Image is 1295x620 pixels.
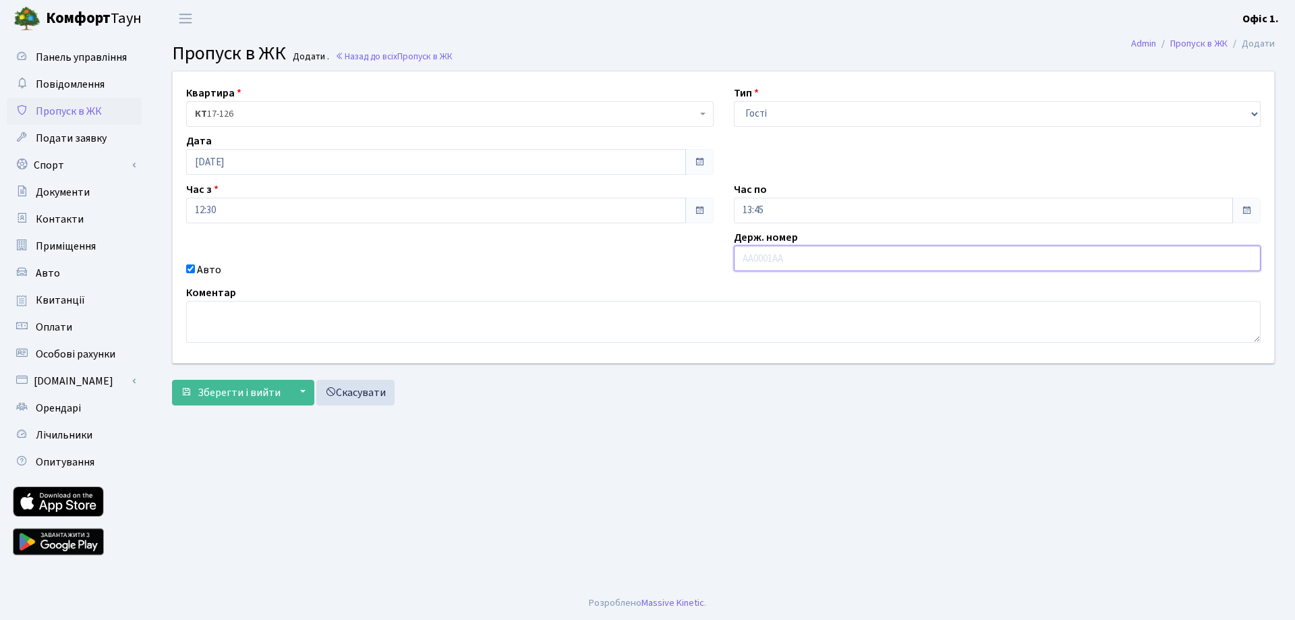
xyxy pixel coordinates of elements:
[7,422,142,449] a: Лічильники
[7,233,142,260] a: Приміщення
[186,101,714,127] span: <b>КТ</b>&nbsp;&nbsp;&nbsp;&nbsp;17-126
[36,320,72,335] span: Оплати
[7,368,142,395] a: [DOMAIN_NAME]
[1242,11,1279,27] a: Офіс 1.
[186,85,241,101] label: Квартира
[641,596,704,610] a: Massive Kinetic
[7,179,142,206] a: Документи
[7,314,142,341] a: Оплати
[335,50,453,63] a: Назад до всіхПропуск в ЖК
[36,104,102,119] span: Пропуск в ЖК
[36,293,85,308] span: Квитанції
[36,212,84,227] span: Контакти
[36,50,127,65] span: Панель управління
[7,44,142,71] a: Панель управління
[1242,11,1279,26] b: Офіс 1.
[195,107,207,121] b: КТ
[169,7,202,30] button: Переключити навігацію
[186,181,219,198] label: Час з
[7,125,142,152] a: Подати заявку
[7,449,142,476] a: Опитування
[316,380,395,405] a: Скасувати
[195,107,697,121] span: <b>КТ</b>&nbsp;&nbsp;&nbsp;&nbsp;17-126
[7,206,142,233] a: Контакти
[36,77,105,92] span: Повідомлення
[7,395,142,422] a: Орендарі
[13,5,40,32] img: logo.png
[290,51,329,63] small: Додати .
[734,181,767,198] label: Час по
[36,185,90,200] span: Документи
[36,347,115,362] span: Особові рахунки
[1131,36,1156,51] a: Admin
[198,385,281,400] span: Зберегти і вийти
[186,285,236,301] label: Коментар
[46,7,142,30] span: Таун
[734,229,798,246] label: Держ. номер
[1170,36,1228,51] a: Пропуск в ЖК
[36,131,107,146] span: Подати заявку
[734,246,1261,271] input: AA0001AA
[734,85,759,101] label: Тип
[7,341,142,368] a: Особові рахунки
[397,50,453,63] span: Пропуск в ЖК
[36,428,92,443] span: Лічильники
[1228,36,1275,51] li: Додати
[7,287,142,314] a: Квитанції
[1111,30,1295,58] nav: breadcrumb
[172,380,289,405] button: Зберегти і вийти
[36,455,94,470] span: Опитування
[186,133,212,149] label: Дата
[36,401,81,416] span: Орендарі
[7,152,142,179] a: Спорт
[7,260,142,287] a: Авто
[46,7,111,29] b: Комфорт
[7,98,142,125] a: Пропуск в ЖК
[36,266,60,281] span: Авто
[197,262,221,278] label: Авто
[172,40,286,67] span: Пропуск в ЖК
[589,596,706,611] div: Розроблено .
[36,239,96,254] span: Приміщення
[7,71,142,98] a: Повідомлення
